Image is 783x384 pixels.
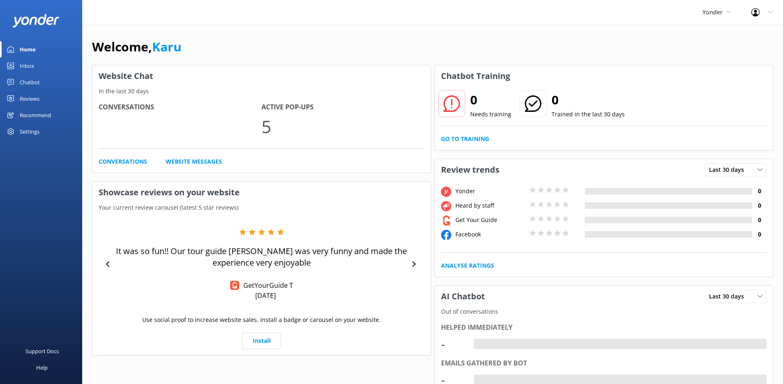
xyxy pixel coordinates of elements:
span: Last 30 days [709,292,749,301]
p: [DATE] [255,291,276,300]
div: Reviews [20,90,39,107]
div: - [441,334,466,354]
img: Get Your Guide Reviews [230,281,239,290]
p: Needs training [470,110,511,119]
div: Facebook [453,230,527,239]
p: It was so fun!! Our tour guide [PERSON_NAME] was very funny and made the experience very enjoyable [115,245,408,268]
a: Install [242,333,281,349]
h3: Showcase reviews on your website [92,182,431,203]
h2: 0 [470,90,511,110]
h3: Chatbot Training [435,65,516,87]
div: Help [36,359,48,376]
p: In the last 30 days [92,87,431,96]
div: Yonder [453,187,527,196]
h3: Website Chat [92,65,431,87]
h3: AI Chatbot [435,286,491,307]
div: Recommend [20,107,51,123]
p: GetYourGuide T [239,281,293,290]
img: yonder-white-logo.png [12,14,60,28]
h3: Review trends [435,159,506,180]
p: Your current review carousel (latest 5 star reviews) [92,203,431,212]
div: Chatbot [20,74,40,90]
p: 5 [261,113,424,140]
h4: Active Pop-ups [261,102,424,113]
div: - [474,339,480,349]
div: Settings [20,123,39,140]
a: Karu [152,38,182,55]
div: Emails gathered by bot [441,358,767,369]
h2: 0 [552,90,625,110]
p: Trained in the last 30 days [552,110,625,119]
div: Get Your Guide [453,215,527,224]
h4: 0 [752,187,767,196]
div: Support Docs [25,343,59,359]
h4: Conversations [99,102,261,113]
div: Home [20,41,36,58]
span: Last 30 days [709,165,749,174]
a: Website Messages [166,157,222,166]
p: Out of conversations [435,307,773,316]
h4: 0 [752,215,767,224]
a: Conversations [99,157,147,166]
a: Go to Training [441,134,489,143]
p: Use social proof to increase website sales. Install a badge or carousel on your website. [142,315,381,324]
div: Helped immediately [441,322,767,333]
h4: 0 [752,230,767,239]
div: Inbox [20,58,34,74]
span: Yonder [702,8,723,16]
div: Heard by staff [453,201,527,210]
a: Analyse Ratings [441,261,494,270]
h1: Welcome, [92,37,182,57]
h4: 0 [752,201,767,210]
